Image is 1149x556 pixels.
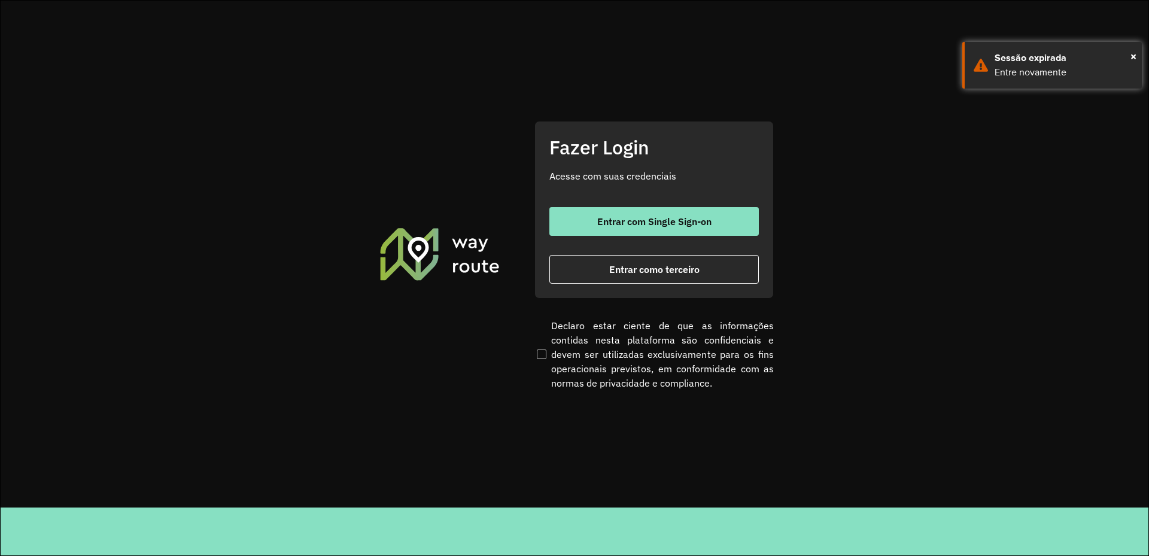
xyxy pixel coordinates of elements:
[1130,47,1136,65] button: Close
[995,65,1133,80] div: Entre novamente
[549,136,759,159] h2: Fazer Login
[549,207,759,236] button: button
[609,265,700,274] span: Entrar como terceiro
[995,51,1133,65] div: Sessão expirada
[1130,47,1136,65] span: ×
[534,318,774,390] label: Declaro estar ciente de que as informações contidas nesta plataforma são confidenciais e devem se...
[378,226,501,281] img: Roteirizador AmbevTech
[597,217,712,226] span: Entrar com Single Sign-on
[549,169,759,183] p: Acesse com suas credenciais
[549,255,759,284] button: button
